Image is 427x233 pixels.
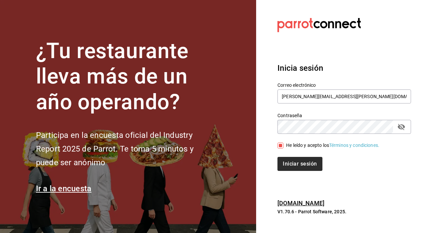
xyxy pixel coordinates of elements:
a: [DOMAIN_NAME] [277,200,324,207]
a: Términos y condiciones. [329,143,379,148]
h3: Inicia sesión [277,62,411,74]
h1: ¿Tu restaurante lleva más de un año operando? [36,38,216,115]
button: passwordField [396,121,407,133]
label: Contraseña [277,113,411,118]
button: Iniciar sesión [277,157,322,171]
p: V1.70.6 - Parrot Software, 2025. [277,208,411,215]
input: Ingresa tu correo electrónico [277,89,411,103]
div: He leído y acepto los [286,142,379,149]
label: Correo electrónico [277,82,411,87]
a: Ir a la encuesta [36,184,92,193]
h2: Participa en la encuesta oficial del Industry Report 2025 de Parrot. Te toma 5 minutos y puede se... [36,129,216,169]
